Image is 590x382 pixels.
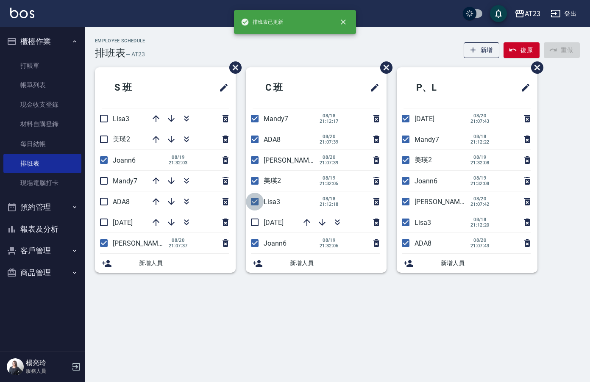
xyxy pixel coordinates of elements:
div: 新增人員 [397,254,537,273]
span: Joann6 [264,239,287,247]
span: 21:07:39 [320,139,339,145]
span: 08/18 [320,196,339,202]
span: 08/20 [470,113,490,119]
button: 客戶管理 [3,240,81,262]
span: [DATE] [415,115,434,123]
a: 打帳單 [3,56,81,75]
span: 排班表已更新 [241,18,283,26]
span: Mandy7 [113,177,137,185]
span: 08/20 [320,155,339,160]
span: 新增人員 [139,259,229,268]
h2: Employee Schedule [95,38,145,44]
span: [DATE] [113,219,133,227]
span: Joann6 [415,177,437,185]
button: 預約管理 [3,196,81,218]
span: 21:32:08 [470,160,490,166]
span: 21:32:05 [320,181,339,186]
h2: S 班 [102,72,179,103]
span: 21:12:20 [470,222,490,228]
a: 帳單列表 [3,75,81,95]
span: 08/19 [320,175,339,181]
span: 21:07:39 [320,160,339,166]
img: Person [7,358,24,375]
span: 美瑛2 [415,156,432,164]
span: 08/19 [320,238,339,243]
span: 08/19 [470,175,490,181]
h6: — AT23 [125,50,145,59]
span: 21:12:22 [470,139,490,145]
h2: C 班 [253,72,330,103]
span: [PERSON_NAME]19 [415,198,473,206]
span: 新增人員 [441,259,531,268]
span: 21:07:37 [169,243,188,249]
button: close [334,13,353,31]
span: Mandy7 [264,115,288,123]
button: 商品管理 [3,262,81,284]
span: 21:12:17 [320,119,339,124]
div: 新增人員 [95,254,236,273]
span: Lisa3 [264,198,280,206]
h3: 排班表 [95,47,125,59]
div: AT23 [525,8,540,19]
span: 刪除班表 [525,55,545,80]
button: 新增 [464,42,500,58]
p: 服務人員 [26,367,69,375]
span: 刪除班表 [223,55,243,80]
span: 刪除班表 [374,55,394,80]
span: Joann6 [113,156,136,164]
span: [PERSON_NAME]19 [264,156,322,164]
span: 08/18 [320,113,339,119]
span: 08/20 [470,196,490,202]
span: 21:07:43 [470,243,490,249]
span: 08/18 [470,217,490,222]
img: Logo [10,8,34,18]
button: 復原 [504,42,540,58]
span: 新增人員 [290,259,380,268]
span: 修改班表的標題 [214,78,229,98]
span: Mandy7 [415,136,439,144]
span: 美瑛2 [264,177,281,185]
a: 材料自購登錄 [3,114,81,134]
div: 新增人員 [246,254,387,273]
button: AT23 [511,5,544,22]
button: 櫃檯作業 [3,30,81,53]
button: 登出 [547,6,580,22]
span: Lisa3 [113,115,129,123]
span: 21:07:42 [470,202,490,207]
h2: P、L [404,72,482,103]
span: 08/20 [470,238,490,243]
a: 每日結帳 [3,134,81,154]
span: 08/19 [169,155,188,160]
span: 修改班表的標題 [515,78,531,98]
a: 現金收支登錄 [3,95,81,114]
span: ADA8 [264,136,281,144]
button: save [490,5,507,22]
h5: 楊亮玲 [26,359,69,367]
span: 08/18 [470,134,490,139]
span: 21:32:06 [320,243,339,249]
span: Lisa3 [415,219,431,227]
span: ADA8 [415,239,431,247]
span: 21:12:18 [320,202,339,207]
a: 排班表 [3,154,81,173]
span: 08/19 [470,155,490,160]
a: 現場電腦打卡 [3,173,81,193]
span: 21:32:03 [169,160,188,166]
span: [DATE] [264,219,284,227]
span: 08/20 [169,238,188,243]
span: 21:32:08 [470,181,490,186]
span: ADA8 [113,198,130,206]
span: 08/20 [320,134,339,139]
span: [PERSON_NAME]19 [113,239,171,247]
button: 報表及分析 [3,218,81,240]
span: 美瑛2 [113,135,130,143]
span: 21:07:43 [470,119,490,124]
span: 修改班表的標題 [365,78,380,98]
